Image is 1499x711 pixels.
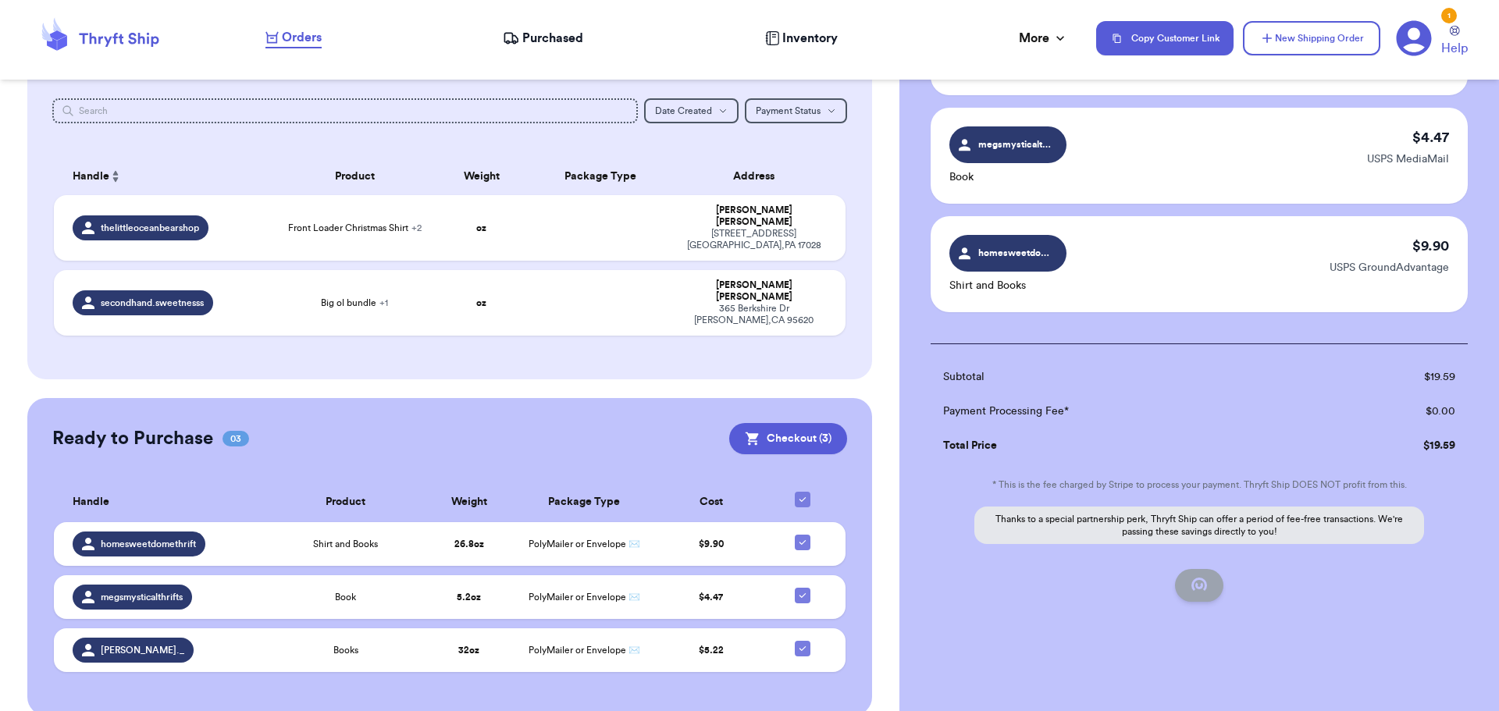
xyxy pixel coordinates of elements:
a: 1 [1396,20,1432,56]
button: Payment Status [745,98,847,123]
span: PolyMailer or Envelope ✉️ [529,592,640,602]
th: Weight [422,482,515,522]
th: Weight [434,158,529,195]
span: Help [1441,39,1468,58]
span: megsmysticalthrifts [978,137,1052,151]
th: Package Type [529,158,671,195]
span: + 1 [379,298,388,308]
td: $ 19.59 [1320,360,1468,394]
button: Sort ascending [109,167,122,186]
span: Front Loader Christmas Shirt [288,222,422,234]
a: Help [1441,26,1468,58]
td: $ 19.59 [1320,428,1468,463]
div: More [1019,29,1068,48]
span: 03 [223,431,249,446]
span: Orders [282,28,322,47]
span: Handle [73,169,109,185]
th: Cost [653,482,769,522]
div: [PERSON_NAME] [PERSON_NAME] [681,204,827,228]
span: homesweetdomethrift [978,246,1052,260]
span: Big ol bundle [321,297,388,309]
span: homesweetdomethrift [101,538,196,550]
th: Product [269,482,422,522]
span: Books [333,644,358,656]
h2: Ready to Purchase [52,426,213,451]
span: $ 5.22 [699,645,724,655]
p: Thanks to a special partnership perk, Thryft Ship can offer a period of fee-free transactions. We... [974,507,1424,544]
p: Shirt and Books [949,278,1066,293]
td: Total Price [931,428,1320,463]
span: thelittleoceanbearshop [101,222,199,234]
span: $ 9.90 [699,539,724,549]
p: USPS MediaMail [1367,151,1449,167]
a: Purchased [503,29,583,48]
span: $ 4.47 [699,592,723,602]
strong: oz [476,223,486,233]
span: secondhand.sweetnesss [101,297,204,309]
span: Date Created [655,106,712,116]
button: Checkout (3) [729,423,847,454]
div: 1 [1441,8,1457,23]
span: [PERSON_NAME]._ [101,644,184,656]
button: Copy Customer Link [1096,21,1234,55]
p: $ 9.90 [1412,235,1449,257]
p: USPS GroundAdvantage [1330,260,1449,276]
a: Orders [265,28,322,48]
div: [STREET_ADDRESS] [GEOGRAPHIC_DATA] , PA 17028 [681,228,827,251]
th: Package Type [515,482,653,522]
p: Book [949,169,1066,185]
span: megsmysticalthrifts [101,591,183,603]
span: Inventory [782,29,838,48]
a: Inventory [765,29,838,48]
td: $ 0.00 [1320,394,1468,428]
div: [PERSON_NAME] [PERSON_NAME] [681,279,827,303]
button: Date Created [644,98,739,123]
input: Search [52,98,639,123]
span: Handle [73,494,109,510]
td: Payment Processing Fee* [931,394,1320,428]
strong: 26.8 oz [454,539,484,549]
p: $ 4.47 [1412,126,1449,148]
button: New Shipping Order [1243,21,1380,55]
span: PolyMailer or Envelope ✉️ [529,645,640,655]
span: PolyMailer or Envelope ✉️ [529,539,640,549]
span: Book [335,591,356,603]
span: Purchased [522,29,583,48]
strong: 32 oz [458,645,479,655]
span: + 2 [411,223,422,233]
div: 365 Berkshire Dr [PERSON_NAME] , CA 95620 [681,303,827,326]
strong: oz [476,298,486,308]
p: * This is the fee charged by Stripe to process your payment. Thryft Ship DOES NOT profit from this. [931,478,1468,491]
th: Address [671,158,846,195]
td: Subtotal [931,360,1320,394]
strong: 5.2 oz [457,592,481,602]
span: Payment Status [756,106,821,116]
span: Shirt and Books [313,538,378,550]
th: Product [276,158,434,195]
